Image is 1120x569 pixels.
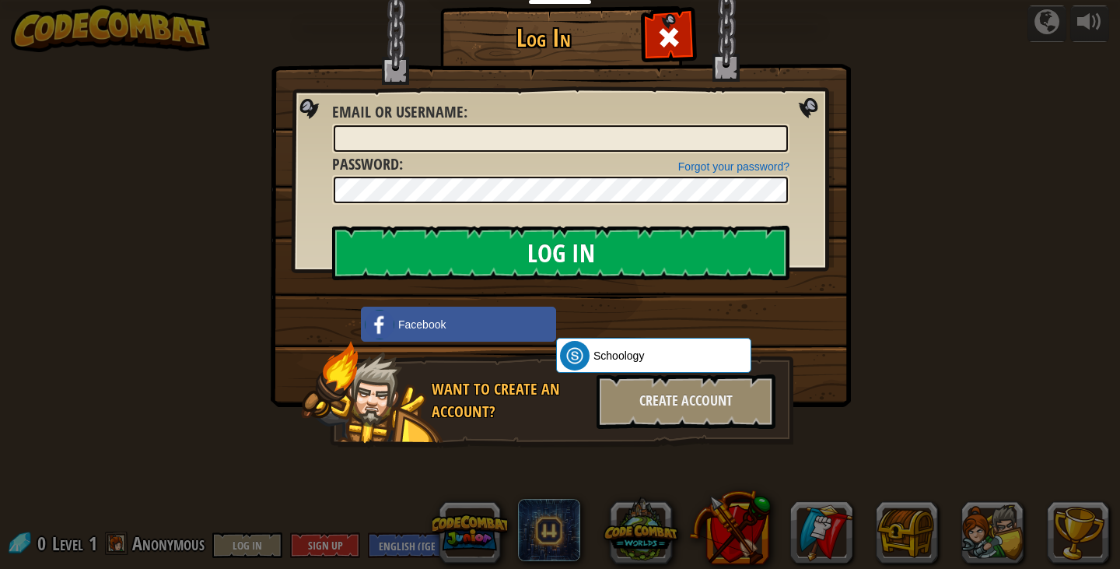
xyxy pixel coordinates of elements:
img: facebook_small.png [365,310,394,339]
span: Facebook [398,317,446,332]
img: schoology.png [560,341,590,371]
label: : [332,101,467,124]
a: Forgot your password? [678,160,789,173]
span: Email or Username [332,101,464,122]
input: Log In [332,226,789,280]
div: Create Account [597,374,775,429]
label: : [332,153,403,176]
div: Want to create an account? [432,378,587,423]
span: Password [332,153,399,174]
iframe: Sign in with Google Button [548,305,768,339]
span: Schoology [593,348,644,364]
h1: Log In [444,24,642,51]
